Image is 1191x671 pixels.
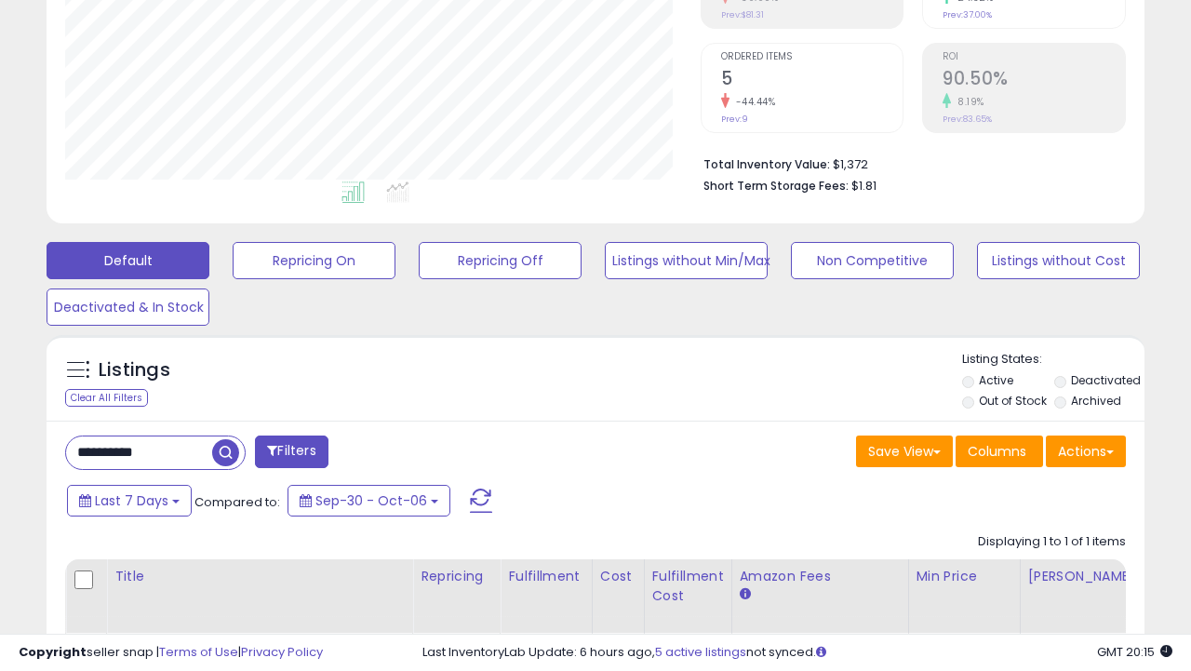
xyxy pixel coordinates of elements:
small: Prev: $81.31 [721,9,764,20]
label: Deactivated [1071,372,1141,388]
small: 8.19% [951,95,984,109]
button: Columns [956,436,1043,467]
span: ROI [943,52,1125,62]
h2: 5 [721,68,903,93]
div: Cost [600,567,636,586]
small: Prev: 37.00% [943,9,992,20]
p: Listing States: [962,351,1144,369]
a: Privacy Policy [241,643,323,661]
button: Listings without Cost [977,242,1140,279]
button: Last 7 Days [67,485,192,517]
div: Title [114,567,405,586]
span: Ordered Items [721,52,903,62]
small: Amazon Fees. [740,586,751,603]
div: Fulfillment [508,567,583,586]
button: Sep-30 - Oct-06 [288,485,450,517]
div: Fulfillment Cost [652,567,724,606]
div: Last InventoryLab Update: 6 hours ago, not synced. [422,644,1172,662]
div: Amazon Fees [740,567,901,586]
button: Default [47,242,209,279]
li: $1,372 [703,152,1113,174]
h2: 90.50% [943,68,1125,93]
button: Filters [255,436,328,468]
div: Clear All Filters [65,389,148,407]
label: Out of Stock [979,393,1047,409]
small: Prev: 83.65% [943,114,992,125]
button: Non Competitive [791,242,954,279]
h5: Listings [99,357,170,383]
button: Repricing On [233,242,395,279]
b: Short Term Storage Fees: [703,178,849,194]
span: Sep-30 - Oct-06 [315,491,427,510]
b: Total Inventory Value: [703,156,830,172]
div: Repricing [421,567,492,586]
a: Terms of Use [159,643,238,661]
span: Last 7 Days [95,491,168,510]
div: Min Price [917,567,1012,586]
label: Active [979,372,1013,388]
button: Actions [1046,436,1126,467]
label: Archived [1071,393,1121,409]
button: Repricing Off [419,242,582,279]
button: Save View [856,436,953,467]
span: Columns [968,442,1026,461]
div: [PERSON_NAME] [1028,567,1139,586]
button: Listings without Min/Max [605,242,768,279]
button: Deactivated & In Stock [47,289,209,326]
span: $1.81 [851,177,877,195]
small: -44.44% [729,95,776,109]
div: Displaying 1 to 1 of 1 items [978,533,1126,551]
small: Prev: 9 [721,114,748,125]
span: Compared to: [194,493,280,511]
span: 2025-10-14 20:15 GMT [1097,643,1172,661]
a: 5 active listings [655,643,746,661]
div: seller snap | | [19,644,323,662]
strong: Copyright [19,643,87,661]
